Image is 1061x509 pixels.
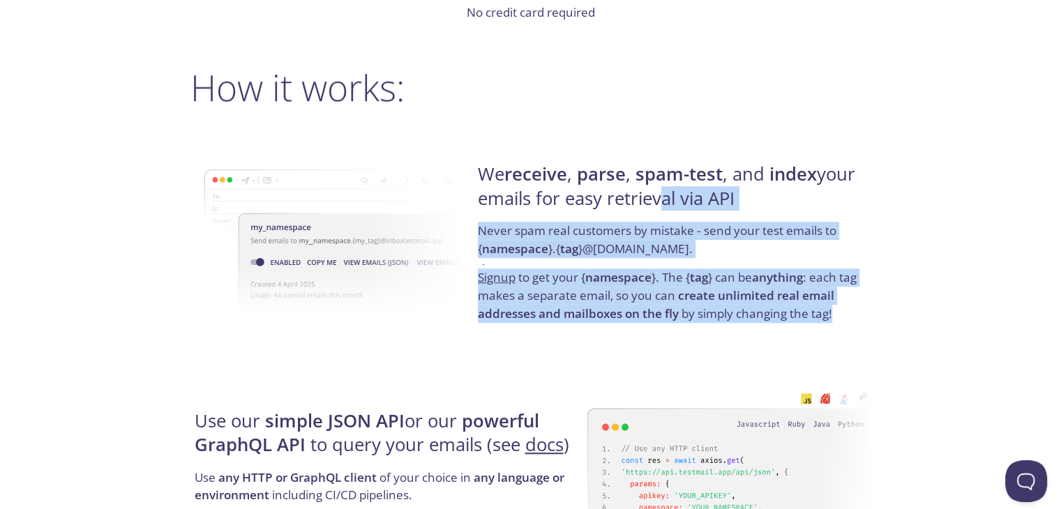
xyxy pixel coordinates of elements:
[560,241,578,257] strong: tag
[478,222,866,268] p: Never spam real customers by mistake - send your test emails to .
[478,162,866,222] h4: We , , , and your emails for easy retrieval via API
[195,469,564,503] strong: any language or environment
[478,269,516,285] a: Signup
[525,432,564,457] a: docs
[195,409,539,457] strong: powerful GraphQL API
[752,269,803,285] strong: anything
[686,269,712,285] code: { }
[690,269,708,285] strong: tag
[585,269,652,285] strong: namespace
[635,162,723,186] strong: spam-test
[478,241,689,257] code: { } . { } @[DOMAIN_NAME]
[1005,460,1047,502] iframe: Help Scout Beacon - Open
[769,162,817,186] strong: index
[504,162,567,186] strong: receive
[478,287,834,321] strong: create unlimited real email addresses and mailboxes on the fly
[190,3,871,22] p: No credit card required
[218,469,377,485] strong: any HTTP or GraphQL client
[265,409,405,433] strong: simple JSON API
[190,66,871,108] h2: How it works:
[195,409,583,469] h4: Use our or our to query your emails (see )
[204,130,488,351] img: namespace-image
[581,269,656,285] code: { }
[478,268,866,322] p: to get your . The can be : each tag makes a separate email, so you can by simply changing the tag!
[482,241,548,257] strong: namespace
[577,162,626,186] strong: parse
